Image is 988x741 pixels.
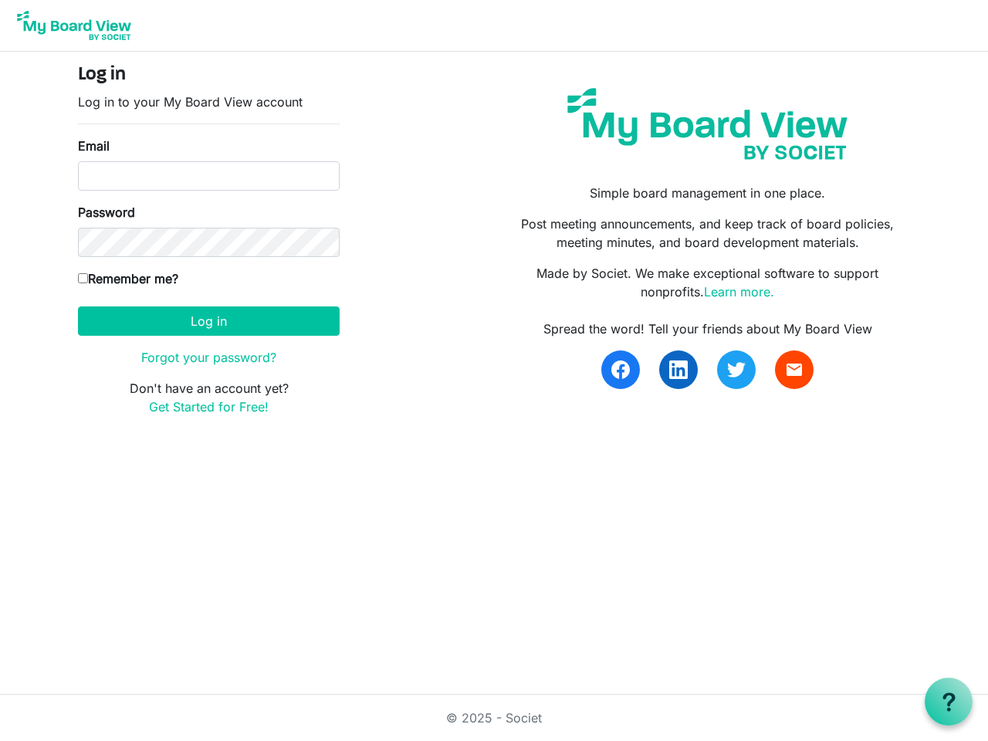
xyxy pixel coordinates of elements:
[669,360,688,379] img: linkedin.svg
[611,360,630,379] img: facebook.svg
[78,269,178,288] label: Remember me?
[506,184,910,202] p: Simple board management in one place.
[704,284,774,299] a: Learn more.
[78,64,340,86] h4: Log in
[78,379,340,416] p: Don't have an account yet?
[556,76,859,171] img: my-board-view-societ.svg
[141,350,276,365] a: Forgot your password?
[149,399,269,414] a: Get Started for Free!
[727,360,746,379] img: twitter.svg
[775,350,814,389] a: email
[78,273,88,283] input: Remember me?
[78,137,110,155] label: Email
[506,320,910,338] div: Spread the word! Tell your friends about My Board View
[78,203,135,222] label: Password
[506,264,910,301] p: Made by Societ. We make exceptional software to support nonprofits.
[12,6,136,45] img: My Board View Logo
[506,215,910,252] p: Post meeting announcements, and keep track of board policies, meeting minutes, and board developm...
[78,93,340,111] p: Log in to your My Board View account
[446,710,542,726] a: © 2025 - Societ
[78,306,340,336] button: Log in
[785,360,804,379] span: email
